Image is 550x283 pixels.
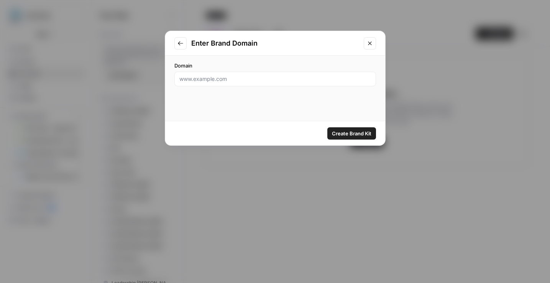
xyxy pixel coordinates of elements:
span: Create Brand Kit [332,130,371,137]
button: Create Brand Kit [327,127,376,140]
button: Go to previous step [174,37,187,49]
button: Close modal [364,37,376,49]
h2: Enter Brand Domain [191,38,359,49]
label: Domain [174,62,376,69]
input: www.example.com [179,75,371,83]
